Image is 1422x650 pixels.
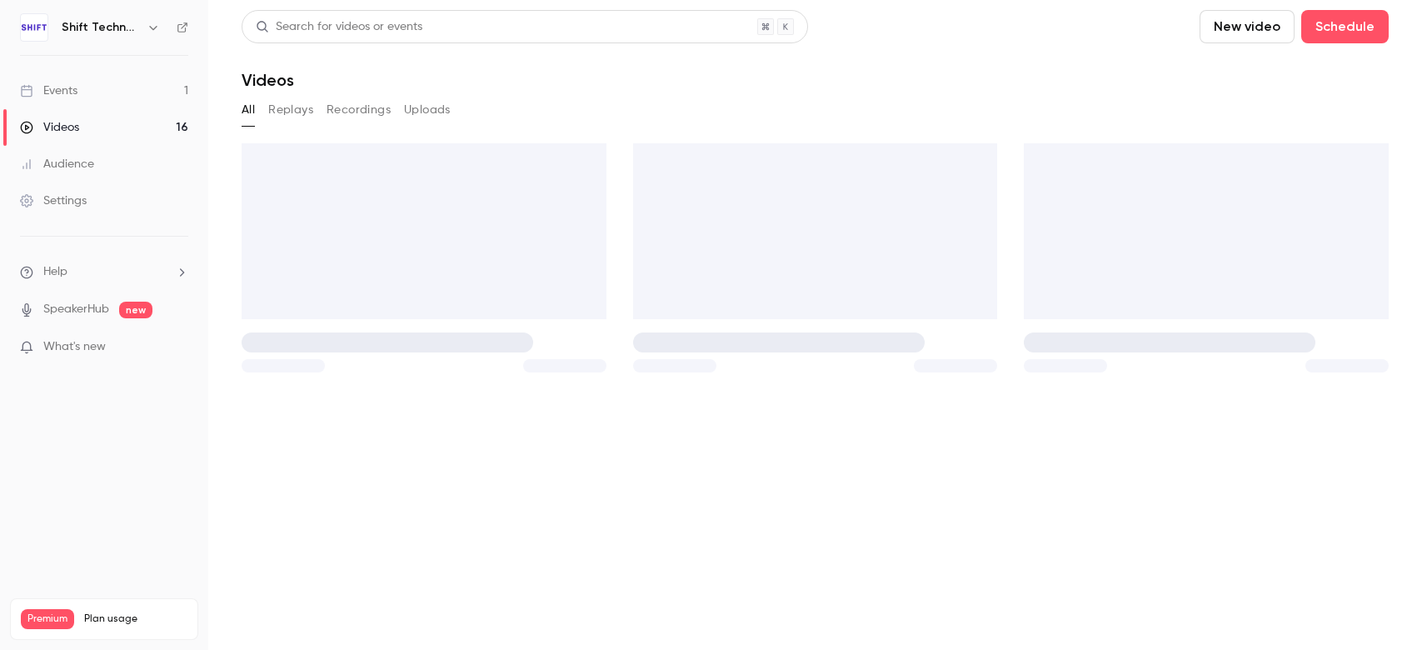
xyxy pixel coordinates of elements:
[168,340,188,355] iframe: Noticeable Trigger
[20,119,79,136] div: Videos
[43,263,67,281] span: Help
[327,97,391,123] button: Recordings
[21,609,74,629] span: Premium
[21,14,47,41] img: Shift Technology
[20,263,188,281] li: help-dropdown-opener
[256,18,422,36] div: Search for videos or events
[404,97,451,123] button: Uploads
[20,82,77,99] div: Events
[242,70,294,90] h1: Videos
[62,19,140,36] h6: Shift Technology
[242,97,255,123] button: All
[242,10,1389,640] section: Videos
[43,301,109,318] a: SpeakerHub
[1301,10,1389,43] button: Schedule
[119,302,152,318] span: new
[268,97,313,123] button: Replays
[1200,10,1295,43] button: New video
[43,338,106,356] span: What's new
[20,192,87,209] div: Settings
[84,612,187,626] span: Plan usage
[20,156,94,172] div: Audience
